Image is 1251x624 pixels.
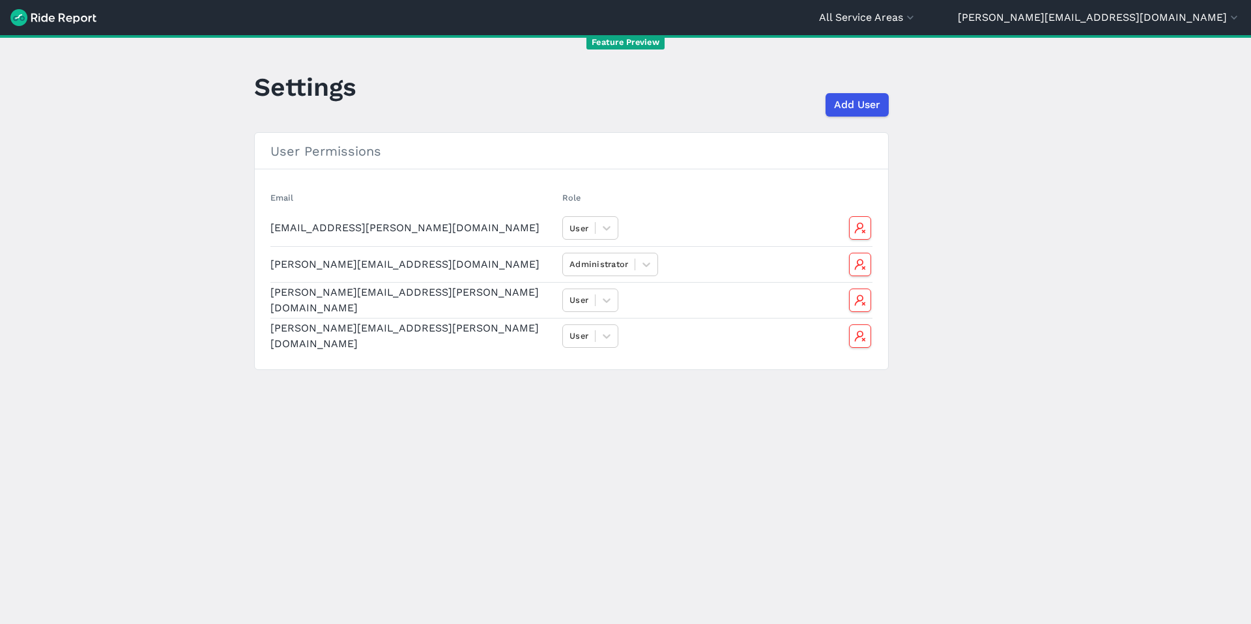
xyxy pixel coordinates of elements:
[270,318,557,354] td: [PERSON_NAME][EMAIL_ADDRESS][PERSON_NAME][DOMAIN_NAME]
[254,69,356,105] h1: Settings
[569,330,588,342] div: User
[834,97,880,113] span: Add User
[562,191,581,204] button: Role
[819,10,917,25] button: All Service Areas
[586,36,665,50] span: Feature Preview
[569,258,628,270] div: Administrator
[826,93,889,117] button: Add User
[569,222,588,234] div: User
[270,191,293,204] button: Email
[270,282,557,318] td: [PERSON_NAME][EMAIL_ADDRESS][PERSON_NAME][DOMAIN_NAME]
[10,9,96,26] img: Ride Report
[255,133,888,169] h3: User Permissions
[958,10,1241,25] button: [PERSON_NAME][EMAIL_ADDRESS][DOMAIN_NAME]
[270,210,557,246] td: [EMAIL_ADDRESS][PERSON_NAME][DOMAIN_NAME]
[270,246,557,282] td: [PERSON_NAME][EMAIL_ADDRESS][DOMAIN_NAME]
[569,294,588,306] div: User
